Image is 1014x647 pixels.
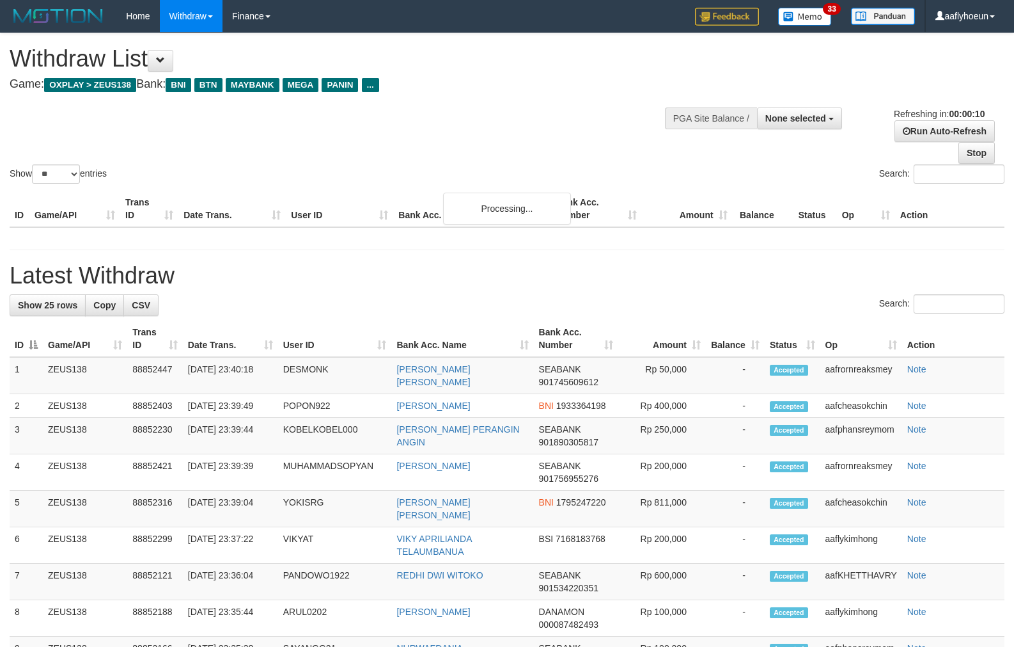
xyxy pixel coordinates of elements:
td: 5 [10,491,43,527]
strong: 00:00:10 [949,109,985,119]
td: [DATE] 23:37:22 [183,527,278,564]
span: Copy 1933364198 to clipboard [556,401,606,411]
label: Search: [879,164,1004,184]
th: Op [837,191,895,227]
span: CSV [132,300,150,310]
span: Accepted [770,401,808,412]
a: Run Auto-Refresh [894,120,995,142]
td: 4 [10,454,43,491]
span: Copy 901756955276 to clipboard [539,474,598,484]
div: PGA Site Balance / [665,108,757,129]
a: Stop [958,142,995,164]
td: 88852421 [127,454,183,491]
td: 88852188 [127,600,183,637]
td: [DATE] 23:39:04 [183,491,278,527]
th: Game/API [29,191,120,227]
td: Rp 811,000 [618,491,706,527]
th: Bank Acc. Number [550,191,641,227]
td: Rp 200,000 [618,454,706,491]
td: Rp 250,000 [618,418,706,454]
span: Copy 901745609612 to clipboard [539,377,598,387]
span: Copy 1795247220 to clipboard [556,497,606,507]
span: BNI [166,78,191,92]
a: Note [907,424,926,435]
td: aafphansreymom [820,418,902,454]
span: SEABANK [539,364,581,374]
td: 88852447 [127,357,183,394]
a: REDHI DWI WITOKO [396,570,483,580]
a: Note [907,461,926,471]
span: BTN [194,78,222,92]
td: aafrornreaksmey [820,454,902,491]
th: Balance: activate to sort column ascending [706,321,765,357]
button: None selected [757,108,842,129]
span: None selected [765,113,826,124]
td: 88852121 [127,564,183,600]
div: Processing... [443,193,571,225]
span: Copy 901890305817 to clipboard [539,437,598,447]
th: Game/API: activate to sort column ascending [43,321,127,357]
th: User ID: activate to sort column ascending [278,321,392,357]
th: ID: activate to sort column descending [10,321,43,357]
th: Trans ID [120,191,178,227]
span: PANIN [322,78,358,92]
input: Search: [914,294,1004,314]
a: Note [907,570,926,580]
a: Note [907,534,926,544]
a: Note [907,607,926,617]
th: Trans ID: activate to sort column ascending [127,321,183,357]
span: MEGA [283,78,319,92]
td: ARUL0202 [278,600,392,637]
td: [DATE] 23:40:18 [183,357,278,394]
td: KOBELKOBEL000 [278,418,392,454]
td: ZEUS138 [43,564,127,600]
select: Showentries [32,164,80,184]
td: - [706,418,765,454]
td: aaflykimhong [820,600,902,637]
th: Status [793,191,837,227]
a: [PERSON_NAME] [PERSON_NAME] [396,497,470,520]
img: MOTION_logo.png [10,6,107,26]
td: Rp 100,000 [618,600,706,637]
td: POPON922 [278,394,392,418]
td: 88852299 [127,527,183,564]
th: ID [10,191,29,227]
td: 3 [10,418,43,454]
span: Accepted [770,365,808,376]
span: SEABANK [539,570,581,580]
td: - [706,600,765,637]
span: DANAMON [539,607,585,617]
td: aafKHETTHAVRY [820,564,902,600]
td: - [706,527,765,564]
span: OXPLAY > ZEUS138 [44,78,136,92]
td: [DATE] 23:39:39 [183,454,278,491]
span: Accepted [770,571,808,582]
td: 8 [10,600,43,637]
td: 6 [10,527,43,564]
span: MAYBANK [226,78,279,92]
td: Rp 50,000 [618,357,706,394]
a: Show 25 rows [10,294,86,316]
th: User ID [286,191,393,227]
td: [DATE] 23:35:44 [183,600,278,637]
span: Refreshing in: [894,109,985,119]
span: Accepted [770,498,808,509]
a: CSV [123,294,159,316]
th: Status: activate to sort column ascending [765,321,820,357]
td: aafrornreaksmey [820,357,902,394]
a: [PERSON_NAME] [396,461,470,471]
td: 88852403 [127,394,183,418]
a: Note [907,364,926,374]
td: aafcheasokchin [820,394,902,418]
th: Date Trans. [178,191,286,227]
td: VIKYAT [278,527,392,564]
a: Note [907,497,926,507]
td: ZEUS138 [43,418,127,454]
a: [PERSON_NAME] [396,401,470,411]
th: Date Trans.: activate to sort column ascending [183,321,278,357]
span: Copy 7168183768 to clipboard [556,534,605,544]
span: Show 25 rows [18,300,77,310]
a: [PERSON_NAME] PERANGIN ANGIN [396,424,519,447]
td: ZEUS138 [43,491,127,527]
td: ZEUS138 [43,600,127,637]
